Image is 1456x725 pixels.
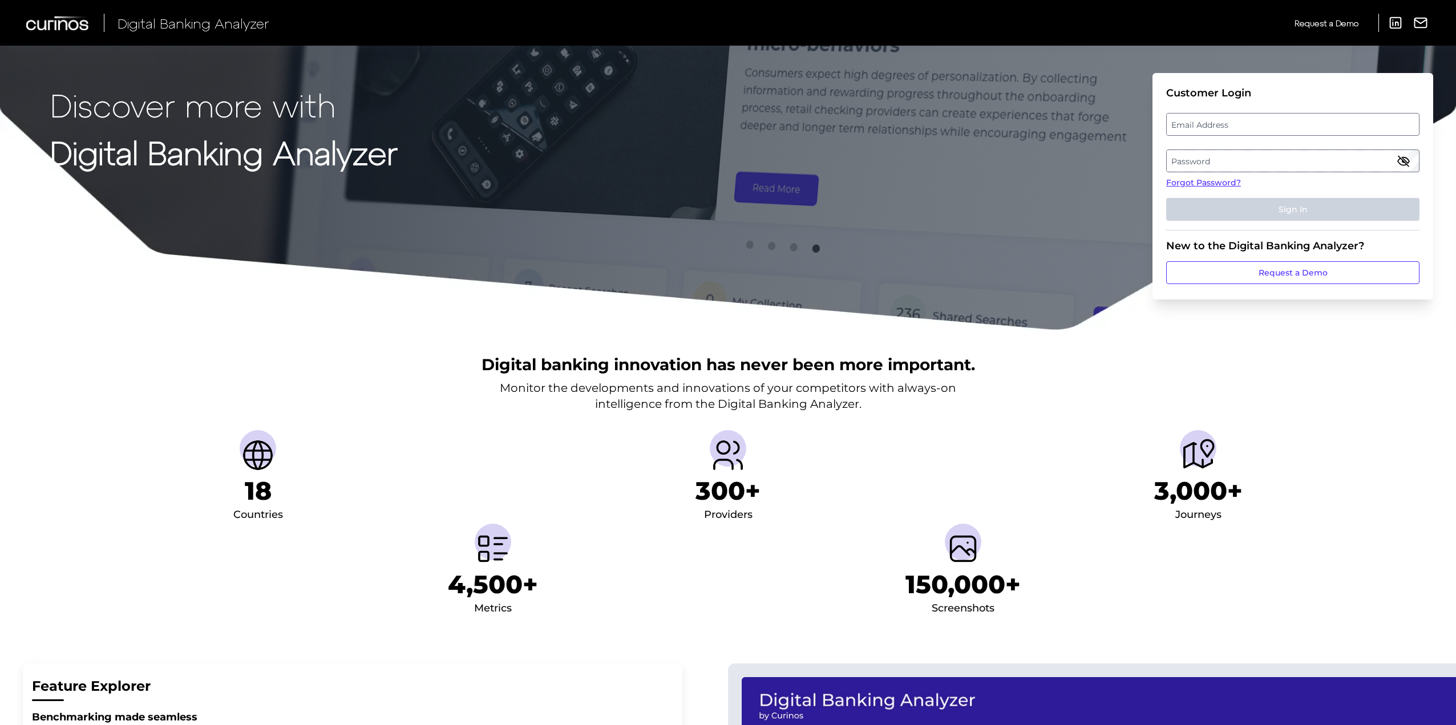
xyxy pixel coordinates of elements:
[1166,198,1419,221] button: Sign In
[1180,437,1216,473] img: Journeys
[932,600,994,618] div: Screenshots
[32,711,197,723] strong: Benchmarking made seamless
[1175,506,1222,524] div: Journeys
[482,354,975,375] h2: Digital banking innovation has never been more important.
[1295,14,1358,33] a: Request a Demo
[945,530,981,567] img: Screenshots
[50,87,398,123] p: Discover more with
[1166,240,1419,252] div: New to the Digital Banking Analyzer?
[1166,261,1419,284] a: Request a Demo
[474,600,512,618] div: Metrics
[1166,177,1419,189] a: Forgot Password?
[233,506,283,524] div: Countries
[1167,151,1418,171] label: Password
[475,530,511,567] img: Metrics
[905,569,1021,600] h1: 150,000+
[50,133,398,171] strong: Digital Banking Analyzer
[26,16,90,30] img: Curinos
[1166,87,1419,99] div: Customer Login
[245,476,272,506] h1: 18
[704,506,753,524] div: Providers
[118,15,269,31] span: Digital Banking Analyzer
[695,476,761,506] h1: 300+
[1295,18,1358,28] span: Request a Demo
[448,569,538,600] h1: 4,500+
[1154,476,1243,506] h1: 3,000+
[240,437,276,473] img: Countries
[32,677,673,696] h2: Feature Explorer
[500,380,956,412] p: Monitor the developments and innovations of your competitors with always-on intelligence from the...
[1167,114,1418,135] label: Email Address
[710,437,746,473] img: Providers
